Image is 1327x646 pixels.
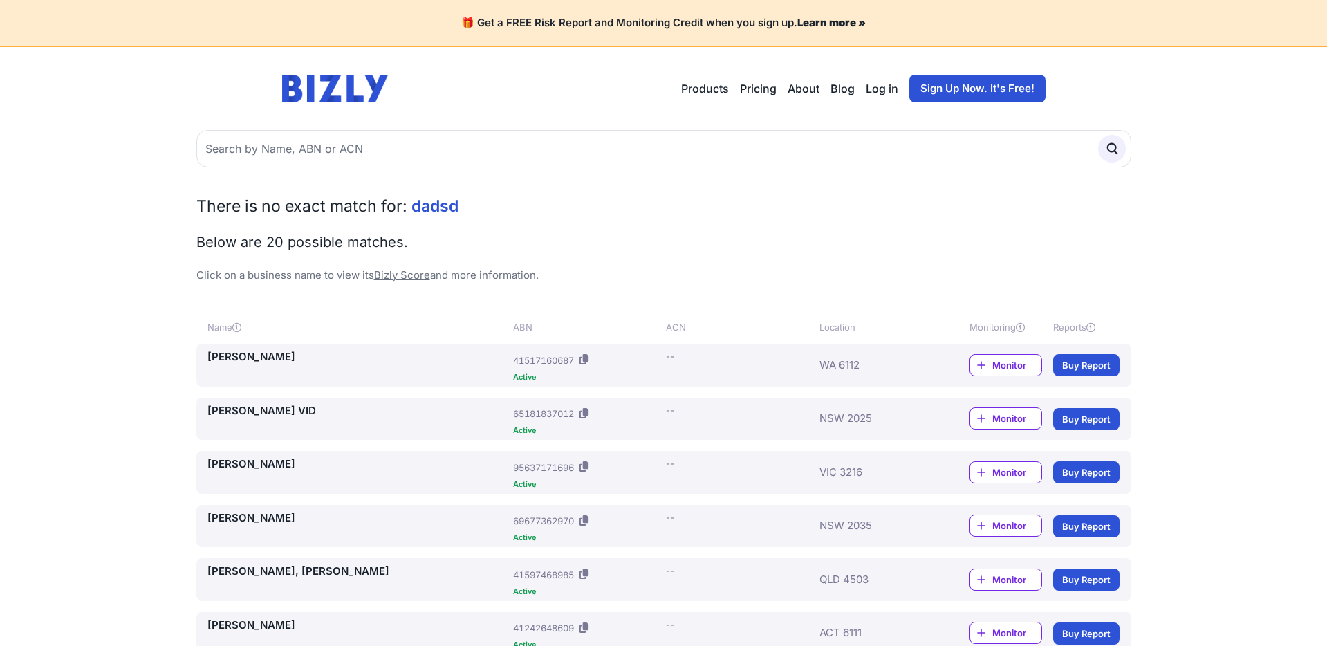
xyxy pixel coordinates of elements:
[666,320,813,334] div: ACN
[666,349,674,363] div: --
[1053,515,1120,537] a: Buy Report
[666,403,674,417] div: --
[513,320,660,334] div: ABN
[819,403,929,435] div: NSW 2025
[207,456,508,472] a: [PERSON_NAME]
[969,461,1042,483] a: Monitor
[819,510,929,542] div: NSW 2035
[207,320,508,334] div: Name
[666,510,674,524] div: --
[513,407,574,421] div: 65181837012
[740,80,777,97] a: Pricing
[992,465,1041,479] span: Monitor
[666,456,674,470] div: --
[969,515,1042,537] a: Monitor
[992,519,1041,533] span: Monitor
[513,514,574,528] div: 69677362970
[196,130,1131,167] input: Search by Name, ABN or ACN
[513,588,660,596] div: Active
[819,349,929,381] div: WA 6112
[513,481,660,488] div: Active
[681,80,729,97] button: Products
[207,618,508,634] a: [PERSON_NAME]
[1053,320,1120,334] div: Reports
[992,358,1041,372] span: Monitor
[207,349,508,365] a: [PERSON_NAME]
[788,80,819,97] a: About
[819,456,929,488] div: VIC 3216
[1053,622,1120,645] a: Buy Report
[374,268,430,282] a: Bizly Score
[1053,408,1120,430] a: Buy Report
[196,234,408,250] span: Below are 20 possible matches.
[969,320,1042,334] div: Monitoring
[819,564,929,596] div: QLD 4503
[513,621,574,635] div: 41242648609
[969,407,1042,430] a: Monitor
[666,618,674,631] div: --
[513,427,660,434] div: Active
[513,353,574,367] div: 41517160687
[1053,354,1120,376] a: Buy Report
[513,568,574,582] div: 41597468985
[992,412,1041,425] span: Monitor
[969,622,1042,644] a: Monitor
[866,80,898,97] a: Log in
[207,403,508,419] a: [PERSON_NAME] VID
[513,373,660,381] div: Active
[1053,461,1120,483] a: Buy Report
[830,80,855,97] a: Blog
[992,626,1041,640] span: Monitor
[411,196,458,216] span: dadsd
[17,17,1310,30] h4: 🎁 Get a FREE Risk Report and Monitoring Credit when you sign up.
[196,268,1131,284] p: Click on a business name to view its and more information.
[969,354,1042,376] a: Monitor
[969,569,1042,591] a: Monitor
[1053,569,1120,591] a: Buy Report
[513,461,574,474] div: 95637171696
[207,564,508,580] a: [PERSON_NAME], [PERSON_NAME]
[797,16,866,29] a: Learn more »
[992,573,1041,587] span: Monitor
[513,534,660,542] div: Active
[207,510,508,526] a: [PERSON_NAME]
[909,75,1046,102] a: Sign Up Now. It's Free!
[666,564,674,578] div: --
[819,320,929,334] div: Location
[196,196,407,216] span: There is no exact match for:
